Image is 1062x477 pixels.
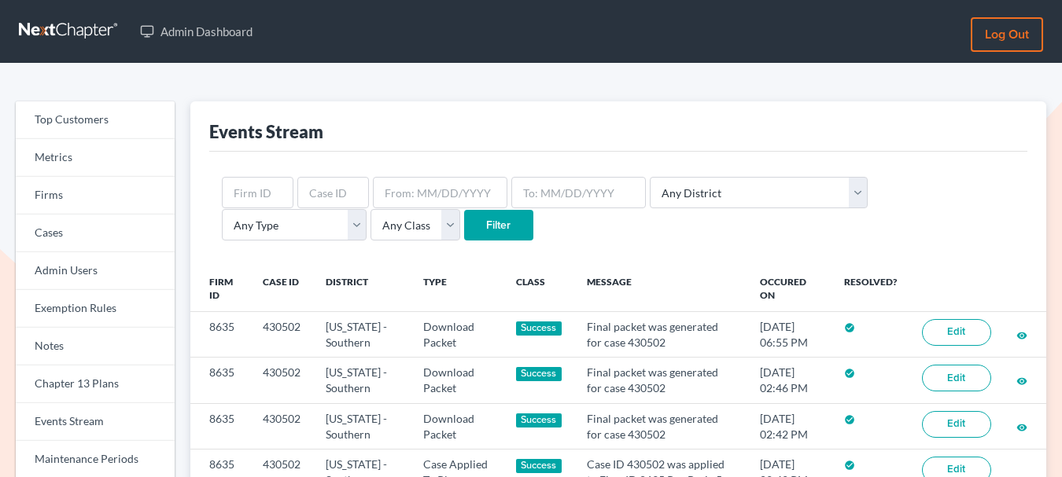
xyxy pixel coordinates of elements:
a: Admin Users [16,252,175,290]
input: Firm ID [222,177,293,208]
a: Admin Dashboard [132,17,260,46]
input: Filter [464,210,533,241]
th: District [313,266,411,312]
a: visibility [1016,373,1027,387]
th: Type [411,266,503,312]
i: check_circle [844,322,855,333]
i: visibility [1016,330,1027,341]
th: Class [503,266,574,312]
a: Edit [922,365,991,391]
a: Firms [16,177,175,215]
input: Case ID [297,177,369,208]
i: check_circle [844,414,855,425]
a: Chapter 13 Plans [16,365,175,403]
td: 430502 [250,312,313,358]
td: Download Packet [411,403,503,449]
td: [US_STATE] - Southern [313,358,411,403]
a: Events Stream [16,403,175,441]
div: Success [516,321,562,336]
td: [US_STATE] - Southern [313,312,411,358]
td: Final packet was generated for case 430502 [574,358,747,403]
div: Success [516,459,562,473]
a: Cases [16,215,175,252]
td: 8635 [190,403,250,449]
td: Download Packet [411,358,503,403]
th: Occured On [747,266,832,312]
td: [US_STATE] - Southern [313,403,411,449]
div: Success [516,367,562,381]
td: 430502 [250,403,313,449]
a: visibility [1016,420,1027,433]
a: Edit [922,411,991,438]
th: Firm ID [190,266,250,312]
input: From: MM/DD/YYYY [373,177,507,208]
th: Case ID [250,266,313,312]
td: Final packet was generated for case 430502 [574,312,747,358]
td: [DATE] 06:55 PM [747,312,832,358]
i: check_circle [844,368,855,379]
a: visibility [1016,328,1027,341]
a: Exemption Rules [16,290,175,328]
th: Resolved? [832,266,909,312]
i: check_circle [844,460,855,471]
a: Top Customers [16,101,175,139]
td: [DATE] 02:42 PM [747,403,832,449]
td: Download Packet [411,312,503,358]
div: Success [516,413,562,427]
a: Notes [16,328,175,365]
a: Edit [922,319,991,346]
td: Final packet was generated for case 430502 [574,403,747,449]
a: Metrics [16,139,175,177]
td: 430502 [250,358,313,403]
i: visibility [1016,422,1027,433]
td: [DATE] 02:46 PM [747,358,832,403]
th: Message [574,266,747,312]
td: 8635 [190,312,250,358]
input: To: MM/DD/YYYY [511,177,646,208]
td: 8635 [190,358,250,403]
i: visibility [1016,376,1027,387]
div: Events Stream [209,120,323,143]
a: Log out [971,17,1043,52]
